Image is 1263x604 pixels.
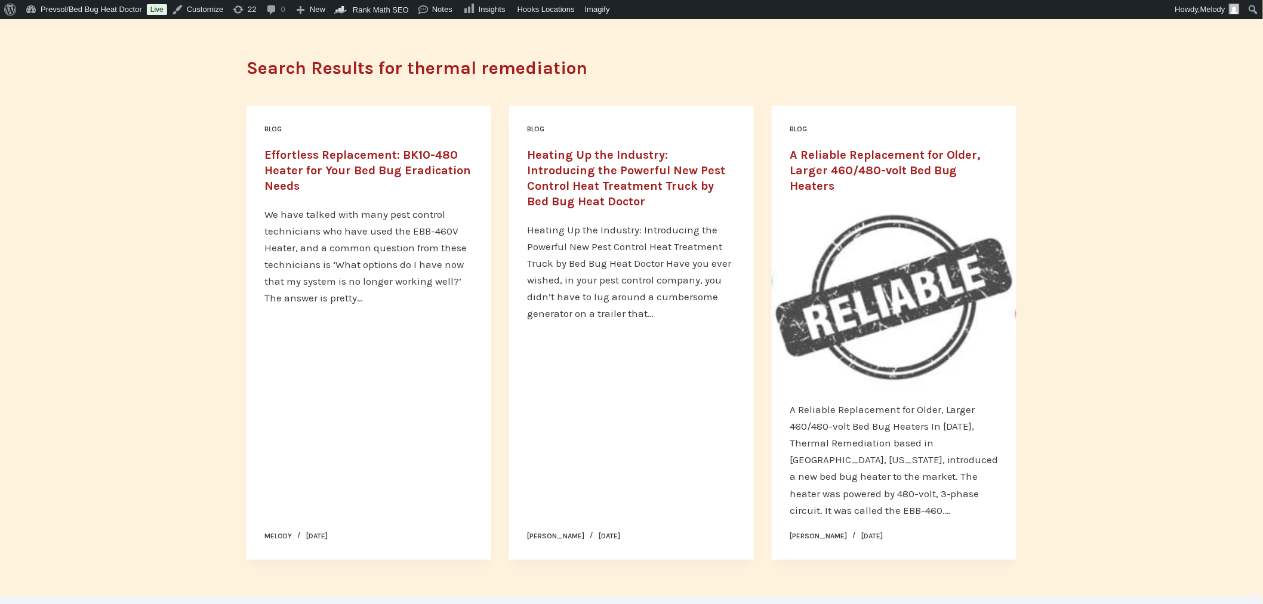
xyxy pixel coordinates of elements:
[1200,5,1225,14] span: Melody
[264,532,292,540] a: Melody
[527,148,725,208] a: Heating Up the Industry: Introducing the Powerful New Pest Control Heat Treatment Truck by Bed Bu...
[306,532,328,540] time: [DATE]
[790,148,981,193] a: A Reliable Replacement for Older, Larger 460/480-volt Bed Bug Heaters
[147,4,167,15] a: Live
[264,148,471,193] a: Effortless Replacement: BK10-480 Heater for Your Bed Bug Eradication Needs
[264,206,473,306] p: We have talked with many pest control technicians who have used the EBB-460V Heater, and a common...
[790,401,999,518] p: A Reliable Replacement for Older, Larger 460/480-volt Bed Bug Heaters In [DATE], Thermal Remediat...
[861,532,883,540] time: [DATE]
[527,125,544,133] a: Blog
[790,125,807,133] a: Blog
[772,206,1016,390] a: A Reliable Replacement for Older, Larger 460/480-volt Bed Bug Heaters
[479,5,506,14] span: Insights
[10,5,45,41] button: Open LiveChat chat widget
[599,532,620,540] time: [DATE]
[264,125,282,133] a: Blog
[527,532,584,540] a: [PERSON_NAME]
[790,532,847,540] a: [PERSON_NAME]
[247,55,1016,82] h1: Search Results for thermal remediation
[353,5,409,14] span: Rank Math SEO
[527,221,736,322] p: Heating Up the Industry: Introducing the Powerful New Pest Control Heat Treatment Truck by Bed Bu...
